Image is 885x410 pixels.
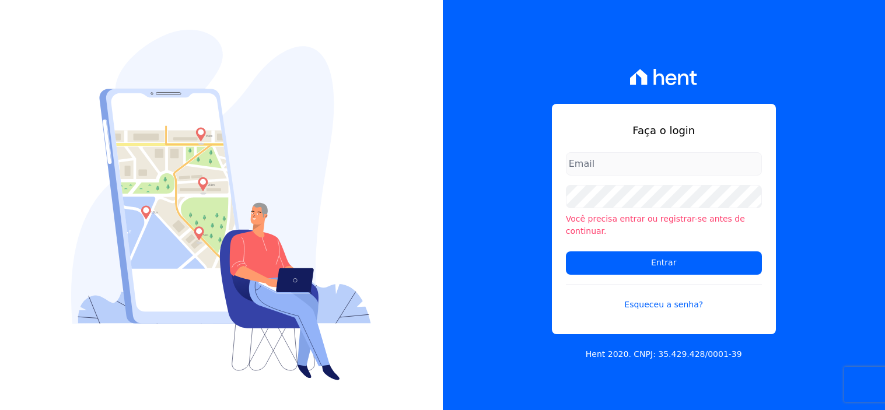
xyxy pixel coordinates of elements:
a: Esqueceu a senha? [566,284,762,311]
h1: Faça o login [566,122,762,138]
input: Entrar [566,251,762,275]
img: Login [71,30,371,380]
input: Email [566,152,762,176]
li: Você precisa entrar ou registrar-se antes de continuar. [566,213,762,237]
p: Hent 2020. CNPJ: 35.429.428/0001-39 [586,348,742,360]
